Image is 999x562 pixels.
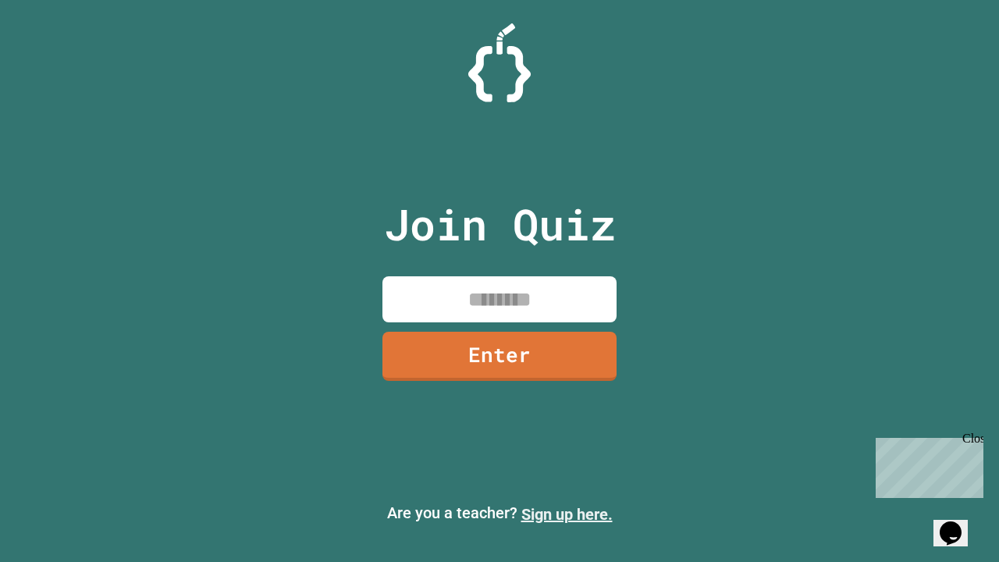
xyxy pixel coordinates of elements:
p: Join Quiz [384,192,616,257]
p: Are you a teacher? [12,501,987,526]
a: Enter [382,332,617,381]
iframe: chat widget [869,432,983,498]
a: Sign up here. [521,505,613,524]
img: Logo.svg [468,23,531,102]
iframe: chat widget [933,500,983,546]
div: Chat with us now!Close [6,6,108,99]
